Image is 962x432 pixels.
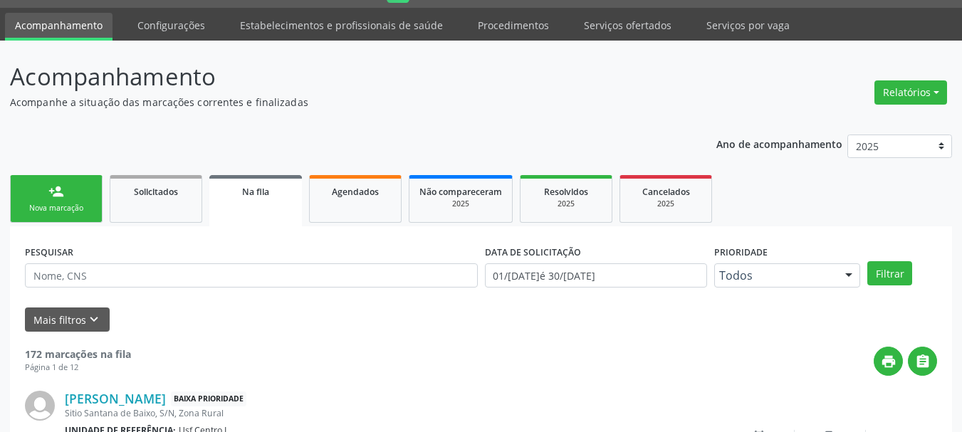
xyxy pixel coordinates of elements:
[5,13,113,41] a: Acompanhamento
[867,261,912,285] button: Filtrar
[485,263,708,288] input: Selecione um intervalo
[468,13,559,38] a: Procedimentos
[881,354,896,369] i: print
[230,13,453,38] a: Estabelecimentos e profissionais de saúde
[25,391,55,421] img: img
[714,241,768,263] label: Prioridade
[485,241,581,263] label: DATA DE SOLICITAÇÃO
[574,13,681,38] a: Serviços ofertados
[530,199,602,209] div: 2025
[25,347,131,361] strong: 172 marcações na fila
[642,186,690,198] span: Cancelados
[719,268,831,283] span: Todos
[908,347,937,376] button: 
[25,263,478,288] input: Nome, CNS
[48,184,64,199] div: person_add
[65,391,166,406] a: [PERSON_NAME]
[86,312,102,327] i: keyboard_arrow_down
[915,354,931,369] i: 
[874,80,947,105] button: Relatórios
[874,347,903,376] button: print
[716,135,842,152] p: Ano de acompanhamento
[21,203,92,214] div: Nova marcação
[419,186,502,198] span: Não compareceram
[171,391,246,406] span: Baixa Prioridade
[25,241,73,263] label: PESQUISAR
[242,186,269,198] span: Na fila
[332,186,379,198] span: Agendados
[419,199,502,209] div: 2025
[134,186,178,198] span: Solicitados
[25,307,110,332] button: Mais filtroskeyboard_arrow_down
[696,13,800,38] a: Serviços por vaga
[10,59,669,95] p: Acompanhamento
[630,199,701,209] div: 2025
[25,362,131,374] div: Página 1 de 12
[10,95,669,110] p: Acompanhe a situação das marcações correntes e finalizadas
[127,13,215,38] a: Configurações
[65,407,723,419] div: Sitio Santana de Baixo, S/N, Zona Rural
[544,186,588,198] span: Resolvidos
